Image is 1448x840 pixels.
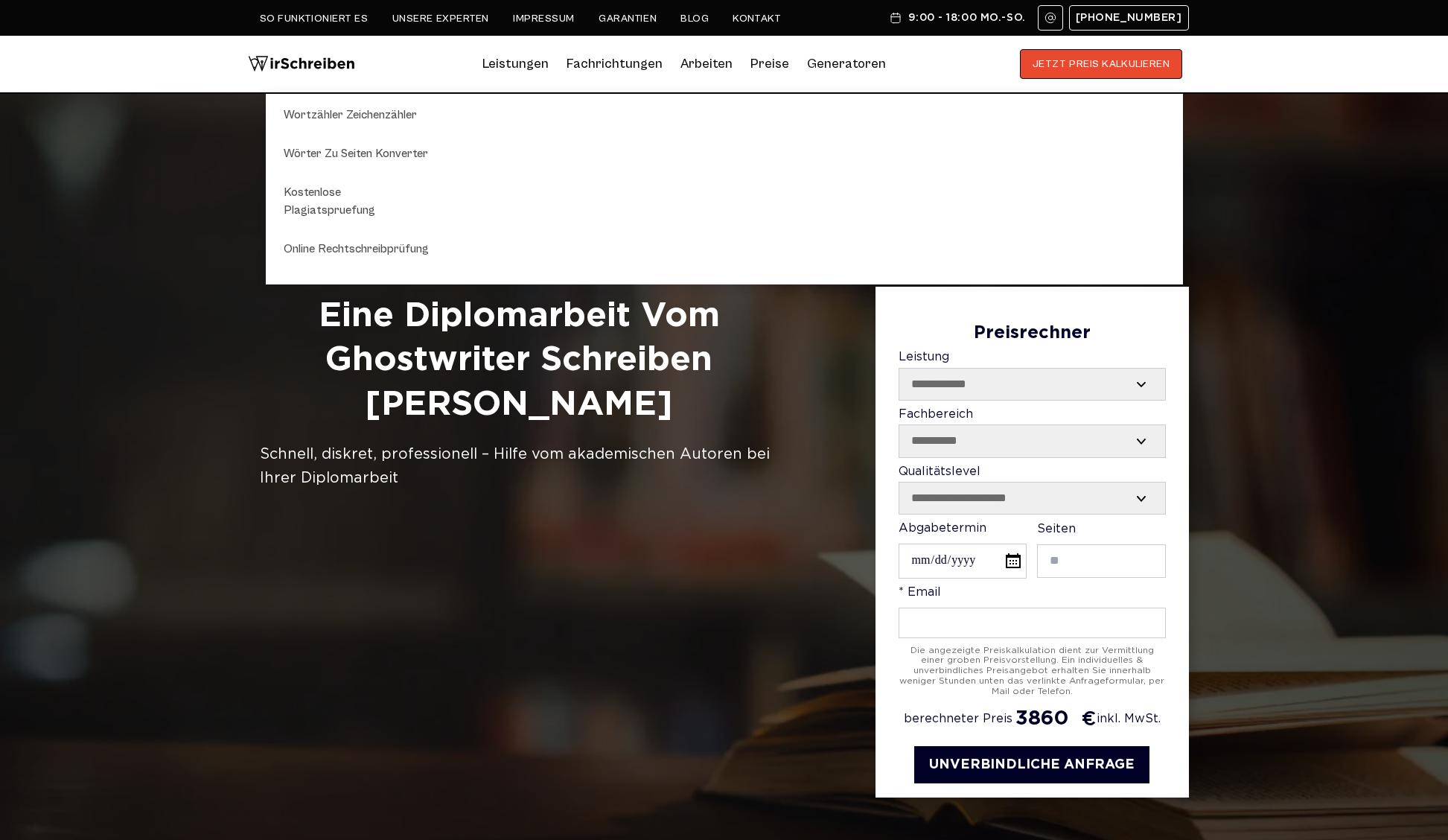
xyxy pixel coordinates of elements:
[899,425,1165,456] select: Fachbereich
[807,52,886,76] a: Generatoren
[1069,5,1189,31] a: [PHONE_NUMBER]
[899,483,1165,514] select: Qualitätslevel
[599,13,657,25] a: Garantien
[899,608,1166,638] input: * Email
[284,106,433,124] a: Wortzähler Zeichenzähler
[899,646,1166,697] div: Die angezeigte Preiskalkulation dient zur Vermittlung einer groben Preisvorstellung. Ein individu...
[1076,12,1182,24] span: [PHONE_NUMBER]
[284,144,433,162] a: Wörter zu Seiten Konverter
[1037,524,1076,535] span: Seiten
[899,586,1166,637] label: * Email
[1020,49,1183,79] button: JETZT PREIS KALKULIEREN
[914,746,1149,784] button: UNVERBINDLICHE ANFRAGE
[1097,713,1161,726] span: inkl. MwSt.
[260,294,779,427] h1: Eine Diplomarbeit vom Ghostwriter Schreiben [PERSON_NAME]
[260,442,779,490] div: Schnell, diskret, professionell – Hilfe vom akademischen Autoren bei Ihrer Diplomarbeit
[392,13,489,25] a: Unsere Experten
[750,56,789,71] a: Preise
[899,522,1027,579] label: Abgabetermin
[513,13,575,25] a: Impressum
[899,323,1166,344] div: Preisrechner
[899,408,1166,458] label: Fachbereich
[482,52,549,76] a: Leistungen
[733,13,781,25] a: Kontakt
[260,13,369,25] a: So funktioniert es
[680,52,733,76] a: Arbeiten
[904,713,1012,726] span: berechneter Preis
[1044,12,1056,24] img: Email
[899,351,1166,401] label: Leistung
[284,240,433,258] a: Online Rechtschreibprüfung
[908,12,1025,24] span: 9:00 - 18:00 Mo.-So.
[567,52,663,76] a: Fachrichtungen
[1015,707,1068,731] span: 3860
[899,544,1027,579] input: Abgabetermin
[248,49,355,79] img: logo wirschreiben
[929,759,1135,771] span: UNVERBINDLICHE ANFRAGE
[1082,707,1097,731] span: €
[899,369,1165,400] select: Leistung
[899,465,1166,515] label: Qualitätslevel
[889,12,902,24] img: Schedule
[899,323,1166,784] form: Contact form
[284,183,433,219] a: Kostenlose Plagiatspruefung
[680,13,709,25] a: Blog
